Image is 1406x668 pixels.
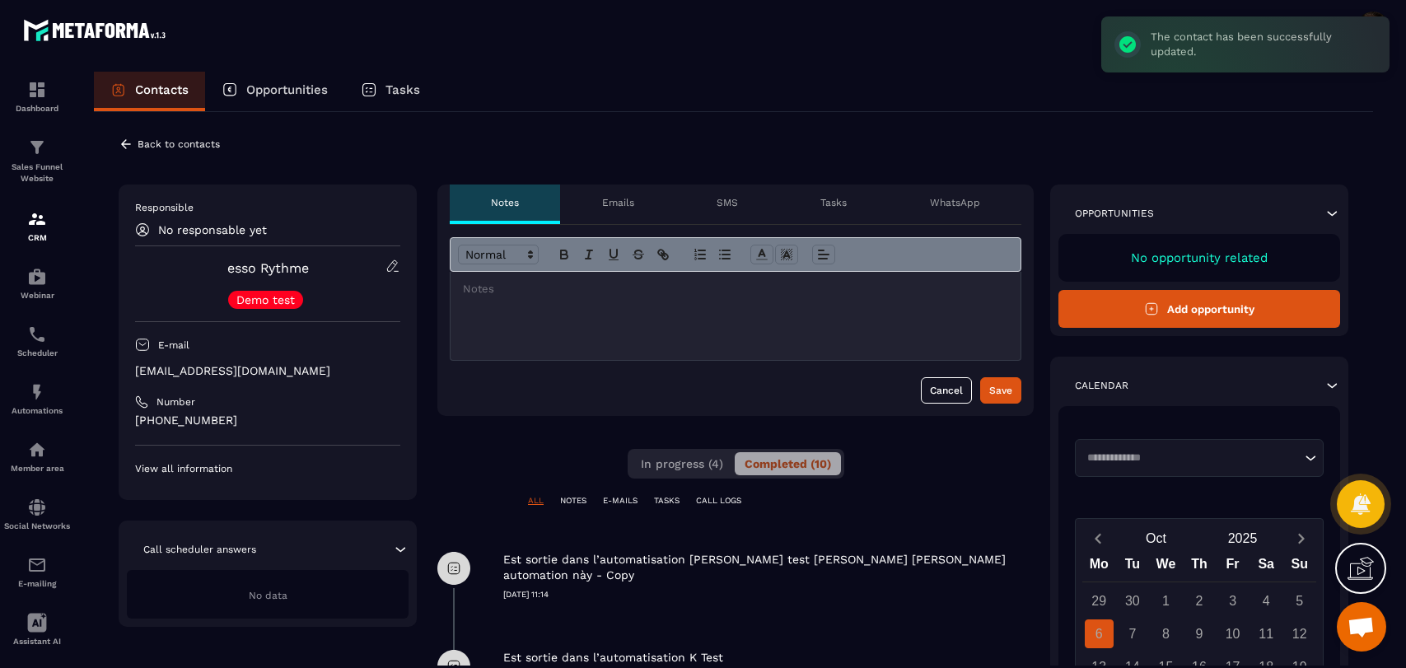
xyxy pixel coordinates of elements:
[4,312,70,370] a: schedulerschedulerScheduler
[1075,250,1324,265] p: No opportunity related
[27,440,47,460] img: automations
[1082,527,1113,549] button: Previous month
[1116,553,1150,582] div: Tu
[205,72,344,111] a: Opportunities
[1282,553,1316,582] div: Su
[4,68,70,125] a: formationformationDashboard
[143,543,256,556] p: Call scheduler answers
[1216,553,1250,582] div: Fr
[503,650,723,666] p: Est sortie dans l’automatisation K Test
[820,196,847,209] p: Tasks
[27,138,47,157] img: formation
[94,72,205,111] a: Contacts
[1081,450,1301,466] input: Search for option
[735,452,841,475] button: Completed (10)
[602,196,634,209] p: Emails
[1199,524,1286,553] button: Open years overlay
[4,521,70,530] p: Social Networks
[158,223,267,236] p: No responsable yet
[135,363,400,379] p: [EMAIL_ADDRESS][DOMAIN_NAME]
[1151,586,1180,615] div: 1
[4,370,70,427] a: automationsautomationsAutomations
[528,495,544,507] p: ALL
[27,555,47,575] img: email
[1118,586,1147,615] div: 30
[930,196,980,209] p: WhatsApp
[27,497,47,517] img: social-network
[4,255,70,312] a: automationsautomationsWebinar
[1082,553,1116,582] div: Mo
[4,161,70,185] p: Sales Funnel Website
[1113,524,1199,553] button: Open months overlay
[1085,586,1114,615] div: 29
[4,197,70,255] a: formationformationCRM
[1075,207,1154,220] p: Opportunities
[1285,586,1314,615] div: 5
[4,637,70,646] p: Assistant AI
[503,552,1030,583] p: Est sortie dans l’automatisation [PERSON_NAME] test [PERSON_NAME] [PERSON_NAME] automation này - ...
[1183,553,1217,582] div: Th
[135,413,400,428] p: [PHONE_NUMBER]
[4,233,70,242] p: CRM
[23,15,171,45] img: logo
[989,382,1012,399] div: Save
[27,209,47,229] img: formation
[4,427,70,485] a: automationsautomationsMember area
[603,495,638,507] p: E-MAILS
[1285,619,1314,648] div: 12
[1118,619,1147,648] div: 7
[1337,602,1386,652] div: Mở cuộc trò chuyện
[1286,527,1316,549] button: Next month
[4,104,70,113] p: Dashboard
[745,457,831,470] span: Completed (10)
[4,600,70,658] a: Assistant AI
[4,125,70,197] a: formationformationSales Funnel Website
[1218,586,1247,615] div: 3
[385,82,420,97] p: Tasks
[4,543,70,600] a: emailemailE-mailing
[249,590,287,601] span: No data
[227,260,309,276] a: esso Rythme
[980,377,1021,404] button: Save
[1075,439,1324,477] div: Search for option
[491,196,519,209] p: Notes
[344,72,437,111] a: Tasks
[158,339,189,352] p: E-mail
[27,325,47,344] img: scheduler
[4,579,70,588] p: E-mailing
[1151,619,1180,648] div: 8
[138,138,220,150] p: Back to contacts
[654,495,680,507] p: TASKS
[717,196,738,209] p: SMS
[631,452,733,475] button: In progress (4)
[27,382,47,402] img: automations
[1185,586,1214,615] div: 2
[4,348,70,357] p: Scheduler
[1250,553,1283,582] div: Sa
[1058,290,1340,328] button: Add opportunity
[696,495,741,507] p: CALL LOGS
[921,377,972,404] button: Cancel
[4,291,70,300] p: Webinar
[1252,586,1281,615] div: 4
[1149,553,1183,582] div: We
[1218,619,1247,648] div: 10
[1185,619,1214,648] div: 9
[27,267,47,287] img: automations
[135,201,400,214] p: Responsible
[4,464,70,473] p: Member area
[1252,619,1281,648] div: 11
[246,82,328,97] p: Opportunities
[1085,619,1114,648] div: 6
[135,462,400,475] p: View all information
[236,294,295,306] p: Demo test
[135,82,189,97] p: Contacts
[560,495,586,507] p: NOTES
[27,80,47,100] img: formation
[4,485,70,543] a: social-networksocial-networkSocial Networks
[641,457,723,470] span: In progress (4)
[156,395,195,409] p: Number
[503,589,1034,600] p: [DATE] 11:14
[1075,379,1128,392] p: Calendar
[4,406,70,415] p: Automations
